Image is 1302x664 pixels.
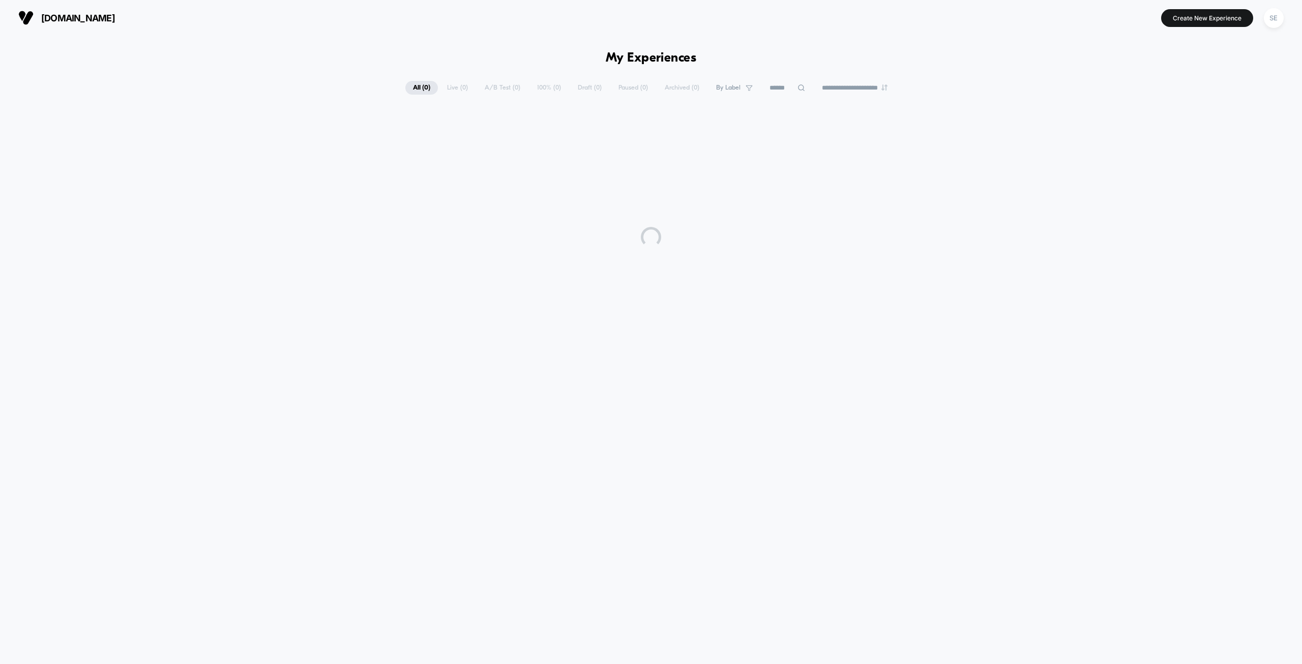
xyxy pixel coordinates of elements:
button: [DOMAIN_NAME] [15,10,118,26]
span: All ( 0 ) [405,81,438,95]
img: Visually logo [18,10,34,25]
img: end [881,84,887,91]
span: By Label [716,84,741,92]
div: SE [1264,8,1284,28]
button: SE [1261,8,1287,28]
span: [DOMAIN_NAME] [41,13,115,23]
button: Create New Experience [1161,9,1253,27]
h1: My Experiences [606,51,697,66]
